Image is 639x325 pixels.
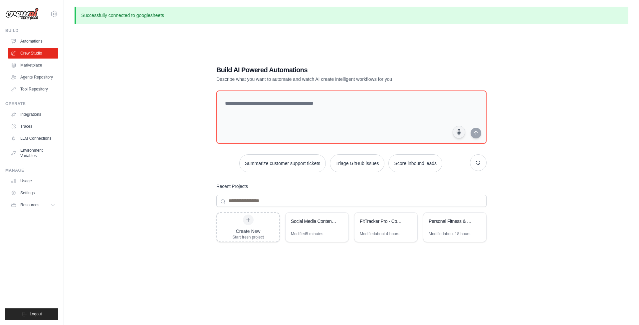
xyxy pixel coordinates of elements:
[8,133,58,144] a: LLM Connections
[20,202,39,208] span: Resources
[8,145,58,161] a: Environment Variables
[8,48,58,59] a: Crew Studio
[388,154,442,172] button: Score inbound leads
[429,231,470,237] div: Modified about 18 hours
[453,126,465,138] button: Click to speak your automation idea
[360,231,399,237] div: Modified about 4 hours
[291,218,336,225] div: Social Media Content Creation Workflow
[8,60,58,71] a: Marketplace
[30,311,42,317] span: Logout
[8,36,58,47] a: Automations
[239,154,326,172] button: Summarize customer support tickets
[75,7,628,24] p: Successfully connected to googlesheets
[330,154,384,172] button: Triage GitHub issues
[291,231,323,237] div: Modified 5 minutes
[5,168,58,173] div: Manage
[8,200,58,210] button: Resources
[216,65,440,75] h1: Build AI Powered Automations
[5,308,58,320] button: Logout
[606,293,639,325] iframe: Chat Widget
[5,28,58,33] div: Build
[216,76,440,82] p: Describe what you want to automate and watch AI create intelligent workflows for you
[8,72,58,82] a: Agents Repository
[8,188,58,198] a: Settings
[8,109,58,120] a: Integrations
[429,218,474,225] div: Personal Fitness & Health Tracker
[606,293,639,325] div: Widżet czatu
[8,84,58,94] a: Tool Repository
[8,176,58,186] a: Usage
[8,121,58,132] a: Traces
[5,101,58,106] div: Operate
[5,8,39,20] img: Logo
[232,228,264,235] div: Create New
[232,235,264,240] div: Start fresh project
[360,218,405,225] div: FitTracker Pro - Comprehensive Health & Fitness Automation
[470,154,487,171] button: Get new suggestions
[216,183,248,190] h3: Recent Projects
